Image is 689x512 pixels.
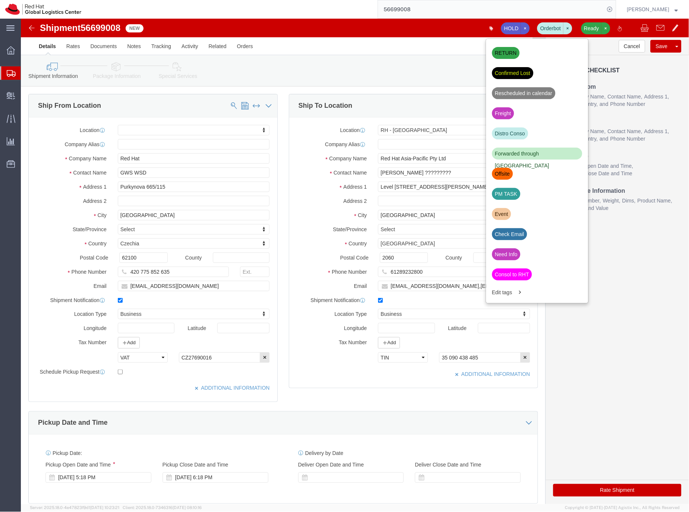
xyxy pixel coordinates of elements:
[565,505,680,511] span: Copyright © [DATE]-[DATE] Agistix Inc., All Rights Reserved
[173,506,202,510] span: [DATE] 08:10:16
[90,506,119,510] span: [DATE] 10:23:21
[627,5,679,14] button: [PERSON_NAME]
[5,4,81,15] img: logo
[378,0,605,18] input: Search for shipment number, reference number
[627,5,670,13] span: Sona Mala
[21,19,689,504] iframe: FS Legacy Container
[30,506,119,510] span: Server: 2025.18.0-4e47823f9d1
[123,506,202,510] span: Client: 2025.18.0-7346316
